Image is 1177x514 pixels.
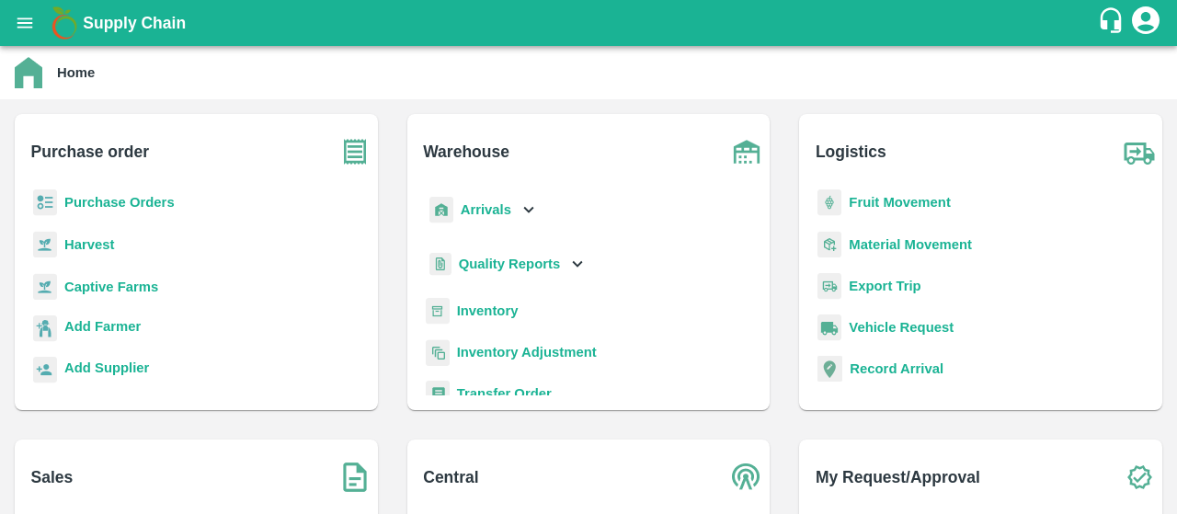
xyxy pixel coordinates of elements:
b: Add Supplier [64,360,149,375]
div: Quality Reports [426,246,588,283]
div: Arrivals [426,189,540,231]
img: harvest [33,273,57,301]
img: fruit [817,189,841,216]
a: Captive Farms [64,280,158,294]
a: Add Farmer [64,316,141,341]
b: Sales [31,464,74,490]
a: Fruit Movement [849,195,951,210]
a: Material Movement [849,237,972,252]
button: open drawer [4,2,46,44]
img: inventory [426,339,450,366]
img: purchase [332,129,378,175]
img: truck [1116,129,1162,175]
b: Add Farmer [64,319,141,334]
img: home [15,57,42,88]
b: Purchase order [31,139,149,165]
img: delivery [817,273,841,300]
img: reciept [33,189,57,216]
a: Vehicle Request [849,320,954,335]
b: Home [57,65,95,80]
b: Central [423,464,478,490]
a: Add Supplier [64,358,149,383]
b: Warehouse [423,139,509,165]
a: Inventory Adjustment [457,345,597,360]
img: recordArrival [817,356,842,382]
a: Transfer Order [457,386,552,401]
img: material [817,231,841,258]
b: Supply Chain [83,14,186,32]
img: supplier [33,357,57,383]
a: Inventory [457,303,519,318]
img: logo [46,5,83,41]
a: Purchase Orders [64,195,175,210]
a: Record Arrival [850,361,943,376]
a: Supply Chain [83,10,1097,36]
b: My Request/Approval [816,464,980,490]
img: whTransfer [426,381,450,407]
img: qualityReport [429,253,451,276]
img: central [724,454,770,500]
div: account of current user [1129,4,1162,42]
img: warehouse [724,129,770,175]
a: Export Trip [849,279,920,293]
b: Logistics [816,139,886,165]
b: Arrivals [461,202,511,217]
img: whArrival [429,197,453,223]
div: customer-support [1097,6,1129,40]
img: farmer [33,315,57,342]
b: Quality Reports [459,257,561,271]
img: check [1116,454,1162,500]
img: vehicle [817,314,841,341]
img: whInventory [426,298,450,325]
img: harvest [33,231,57,258]
img: soSales [332,454,378,500]
a: Harvest [64,237,114,252]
